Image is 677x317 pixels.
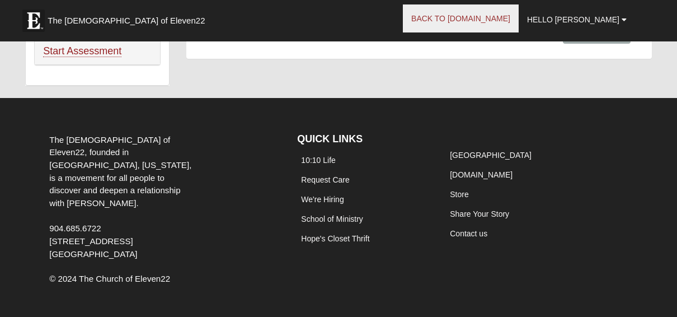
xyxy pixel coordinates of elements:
div: The [DEMOGRAPHIC_DATA] of Eleven22, founded in [GEOGRAPHIC_DATA], [US_STATE], is a movement for a... [41,134,206,261]
span: Hello [PERSON_NAME] [527,15,619,24]
span: © 2024 The Church of Eleven22 [49,274,170,283]
a: Request Care [301,175,349,184]
a: [DOMAIN_NAME] [450,170,513,179]
a: [GEOGRAPHIC_DATA] [450,151,532,160]
a: Hope's Closet Thrift [301,234,369,243]
a: We're Hiring [301,195,344,204]
a: Contact us [450,229,487,238]
a: The [DEMOGRAPHIC_DATA] of Eleven22 [17,4,241,32]
h4: QUICK LINKS [297,133,429,146]
a: Store [450,190,468,199]
a: School of Ministry [301,215,363,223]
span: [GEOGRAPHIC_DATA] [49,249,137,259]
img: Eleven22 logo [22,10,45,32]
span: The [DEMOGRAPHIC_DATA] of Eleven22 [48,15,205,26]
a: 10:10 Life [301,156,336,165]
a: Share Your Story [450,209,509,218]
a: Start Assessment [43,45,121,57]
a: Back to [DOMAIN_NAME] [403,4,519,32]
a: Hello [PERSON_NAME] [519,6,635,34]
